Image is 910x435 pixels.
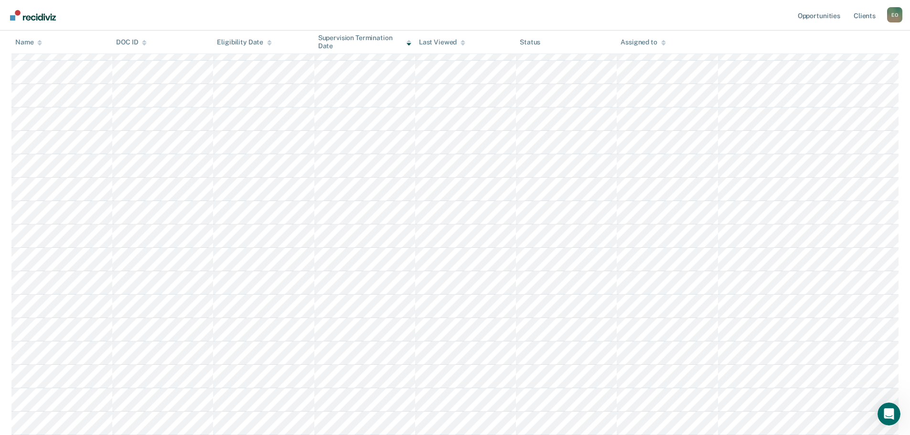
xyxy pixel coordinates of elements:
img: Recidiviz [10,10,56,21]
div: DOC ID [116,38,147,46]
div: E O [887,7,902,22]
div: Name [15,38,42,46]
div: Last Viewed [419,38,465,46]
div: Assigned to [621,38,665,46]
div: Supervision Termination Date [318,34,411,50]
div: Status [520,38,540,46]
iframe: Intercom live chat [878,403,900,425]
div: Eligibility Date [217,38,272,46]
button: Profile dropdown button [887,7,902,22]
